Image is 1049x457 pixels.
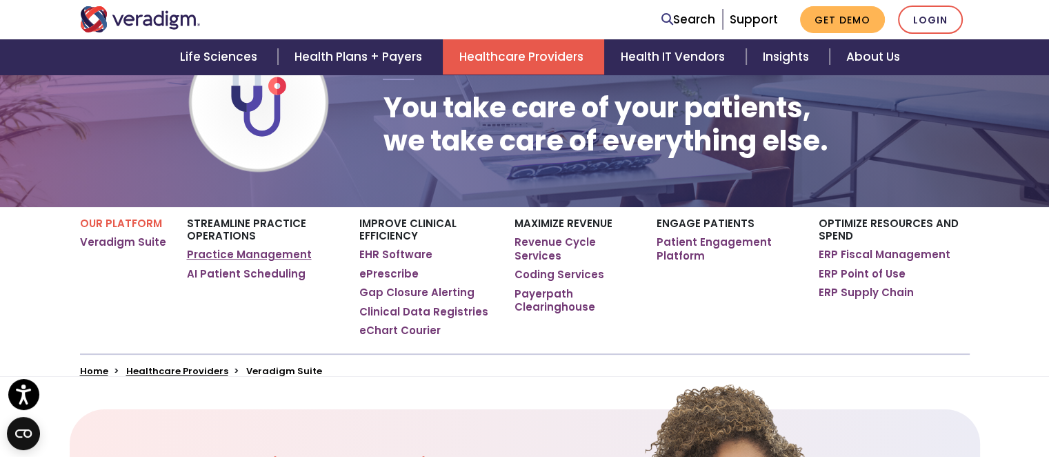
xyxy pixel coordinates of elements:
a: Health IT Vendors [604,39,746,75]
a: Clinical Data Registries [359,305,488,319]
a: eChart Courier [359,324,441,338]
a: Practice Management [187,248,312,262]
a: Veradigm Suite [80,235,166,249]
a: Login [898,6,963,34]
a: Payerpath Clearinghouse [514,287,635,314]
a: Health Plans + Payers [278,39,443,75]
h1: You take care of your patients, we take care of everything else. [383,91,828,157]
a: ERP Fiscal Management [819,248,950,262]
a: ERP Point of Use [819,267,906,281]
a: Gap Closure Alerting [359,286,474,300]
a: Healthcare Providers [126,364,228,378]
a: Search [661,10,715,29]
img: Veradigm logo [80,6,201,32]
a: Revenue Cycle Services [514,235,635,262]
iframe: Drift Chat Widget [785,358,1032,440]
button: Open CMP widget [7,417,40,450]
a: Home [80,364,108,378]
a: Life Sciences [163,39,278,75]
a: Patient Engagement Platform [657,235,798,262]
a: ERP Supply Chain [819,286,914,300]
a: Support [730,11,778,28]
a: Get Demo [800,6,885,33]
a: Healthcare Providers [443,39,604,75]
a: ePrescribe [359,267,419,281]
a: AI Patient Scheduling [187,267,306,281]
a: About Us [830,39,917,75]
a: Insights [746,39,830,75]
a: Coding Services [514,268,604,282]
a: EHR Software [359,248,432,262]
